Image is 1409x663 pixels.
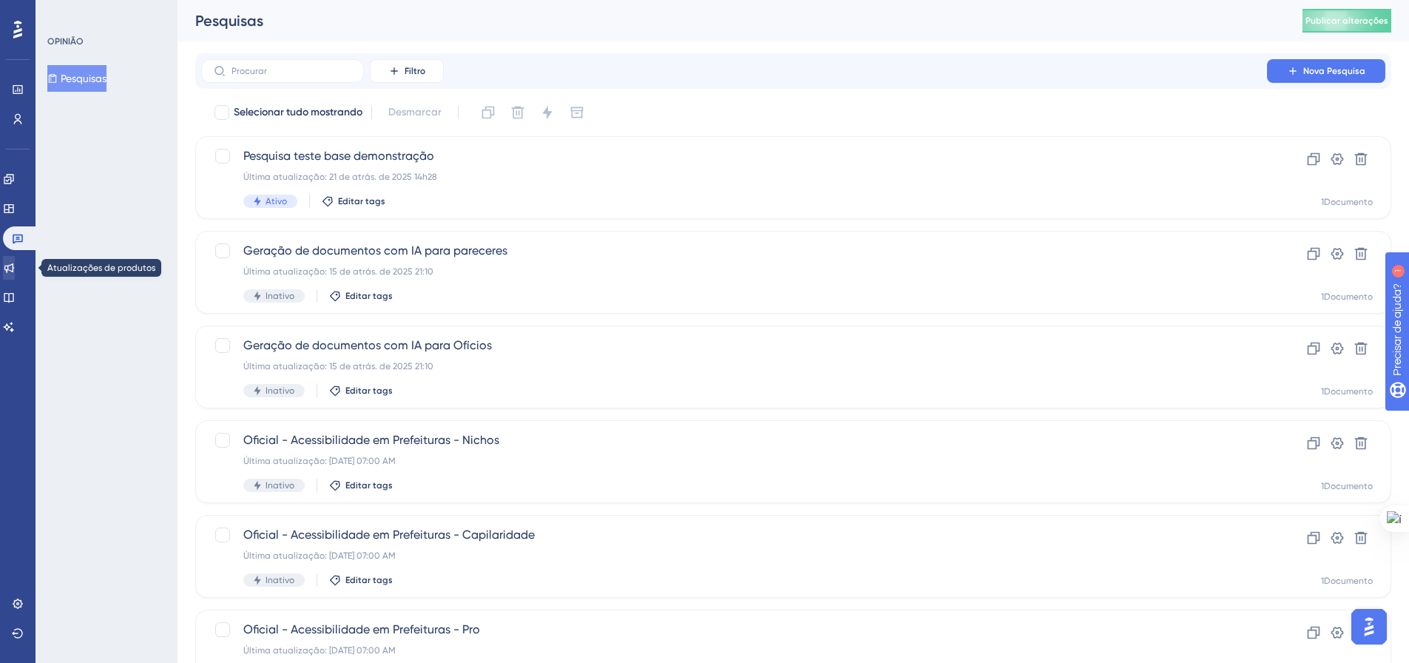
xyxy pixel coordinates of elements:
[243,172,437,182] font: Última atualização: 21 de atrás. de 2025 14h28
[138,9,142,17] font: 1
[243,622,480,636] font: Oficial - Acessibilidade em Prefeituras - Pro
[381,99,449,126] button: Desmarcar
[1321,197,1373,207] font: 1Documento
[195,12,263,30] font: Pesquisas
[338,196,385,206] font: Editar tags
[243,361,433,371] font: Última atualização: 15 de atrás. de 2025 21:10
[266,196,287,206] font: Ativo
[47,36,84,47] font: OPINIÃO
[266,480,294,491] font: Inativo
[345,480,393,491] font: Editar tags
[47,65,107,92] button: Pesquisas
[1305,16,1388,26] font: Publicar alterações
[1302,9,1391,33] button: Publicar alterações
[266,575,294,585] font: Inativo
[243,456,396,466] font: Última atualização: [DATE] 07:00 AM
[61,73,107,84] font: Pesquisas
[266,291,294,301] font: Inativo
[243,338,492,352] font: Geração de documentos com IA para Ofícios
[243,551,396,561] font: Última atualização: [DATE] 07:00 AM
[1267,59,1385,83] button: Nova Pesquisa
[345,386,393,396] font: Editar tags
[1321,292,1373,302] font: 1Documento
[243,433,499,447] font: Oficial - Acessibilidade em Prefeituras - Nichos
[1321,481,1373,491] font: 1Documento
[35,7,127,18] font: Precisar de ajuda?
[234,106,362,118] font: Selecionar tudo mostrando
[405,66,425,76] font: Filtro
[345,291,393,301] font: Editar tags
[1303,66,1365,76] font: Nova Pesquisa
[243,243,507,258] font: Geração de documentos com IA para pareceres
[1321,576,1373,586] font: 1Documento
[1321,386,1373,397] font: 1Documento
[322,195,385,207] button: Editar tags
[345,575,393,585] font: Editar tags
[243,149,434,163] font: Pesquisa teste base demonstração
[370,59,444,83] button: Filtro
[243,645,396,656] font: Última atualização: [DATE] 07:00 AM
[329,385,393,397] button: Editar tags
[232,66,351,76] input: Procurar
[243,266,433,277] font: Última atualização: 15 de atrás. de 2025 21:10
[243,528,535,542] font: Oficial - Acessibilidade em Prefeituras - Capilaridade
[329,479,393,491] button: Editar tags
[388,106,442,118] font: Desmarcar
[1347,605,1391,649] iframe: Iniciador do Assistente de IA do UserGuiding
[266,386,294,396] font: Inativo
[329,574,393,586] button: Editar tags
[329,290,393,302] button: Editar tags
